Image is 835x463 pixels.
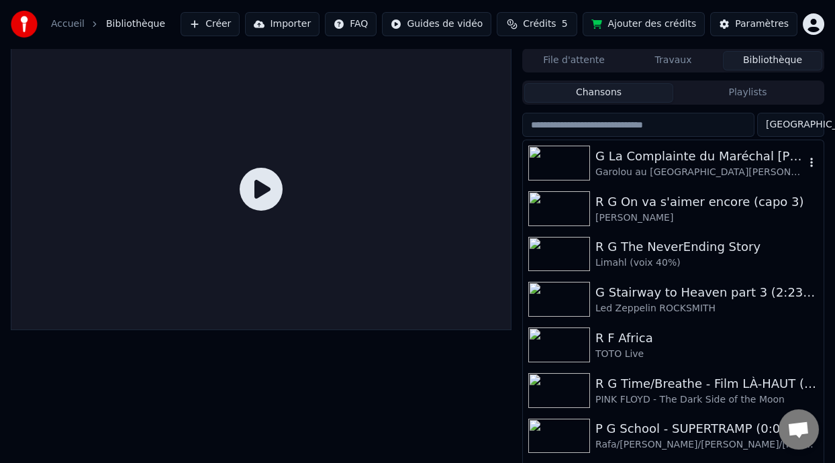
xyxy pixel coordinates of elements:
[181,12,240,36] button: Créer
[51,17,165,31] nav: breadcrumb
[51,17,85,31] a: Accueil
[735,17,789,31] div: Paramètres
[595,348,818,361] div: TOTO Live
[595,438,818,452] div: Rafa/[PERSON_NAME]/[PERSON_NAME]/[PERSON_NAME] Live [GEOGRAPHIC_DATA] voix 30%
[595,419,818,438] div: P G School - SUPERTRAMP (0:07 -5%)
[595,256,818,270] div: Limahl (voix 40%)
[106,17,165,31] span: Bibliothèque
[382,12,491,36] button: Guides de vidéo
[524,51,624,70] button: File d'attente
[673,83,822,103] button: Playlists
[11,11,38,38] img: youka
[710,12,797,36] button: Paramètres
[595,283,818,302] div: G Stairway to Heaven part 3 (2:23 - 5:44) -8%
[595,238,818,256] div: R G The NeverEnding Story
[583,12,705,36] button: Ajouter des crédits
[595,166,805,179] div: Garolou au [GEOGRAPHIC_DATA][PERSON_NAME] 1978
[779,409,819,450] a: Ouvrir le chat
[595,193,818,211] div: R G On va s'aimer encore (capo 3)
[595,374,818,393] div: R G Time/Breathe - Film LÀ-HAUT (UP Pixar Disney) 0:21 - [PERSON_NAME] & [PERSON_NAME] story
[325,12,377,36] button: FAQ
[723,51,822,70] button: Bibliothèque
[624,51,723,70] button: Travaux
[245,12,320,36] button: Importer
[524,83,673,103] button: Chansons
[595,393,818,407] div: PINK FLOYD - The Dark Side of the Moon
[595,211,818,225] div: [PERSON_NAME]
[595,302,818,315] div: Led Zeppelin ROCKSMITH
[562,17,568,31] span: 5
[595,329,818,348] div: R F Africa
[523,17,556,31] span: Crédits
[497,12,577,36] button: Crédits5
[595,147,805,166] div: G La Complainte du Maréchal [PERSON_NAME]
